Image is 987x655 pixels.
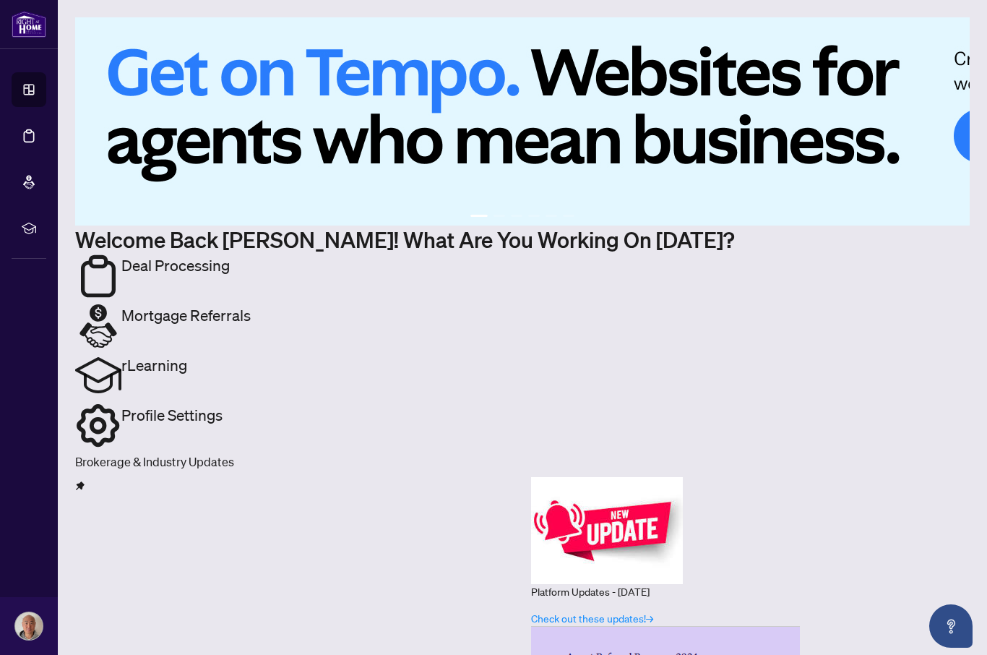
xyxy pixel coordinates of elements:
[12,11,46,38] img: logo
[563,215,574,217] button: 6
[75,453,970,471] h3: Brokerage & Industry Updates
[531,584,970,600] p: Platform Updates - [DATE]
[121,253,230,296] h2: Deal Processing
[528,215,540,217] button: 4
[493,215,505,217] button: 2
[121,403,223,445] h2: Profile Settings
[531,612,653,625] a: Check out these updates!→
[15,612,43,640] img: Profile Icon
[511,215,522,217] button: 3
[121,353,187,395] h2: rLearning
[546,215,557,217] button: 5
[646,612,653,625] span: →
[531,477,683,584] img: Platform Updates - June 23, 2025
[929,604,973,648] button: Open asap
[75,481,85,491] span: pushpin
[121,303,251,346] h2: Mortgage Referrals
[75,226,970,253] h1: Welcome back [PERSON_NAME]! What are you working on [DATE]?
